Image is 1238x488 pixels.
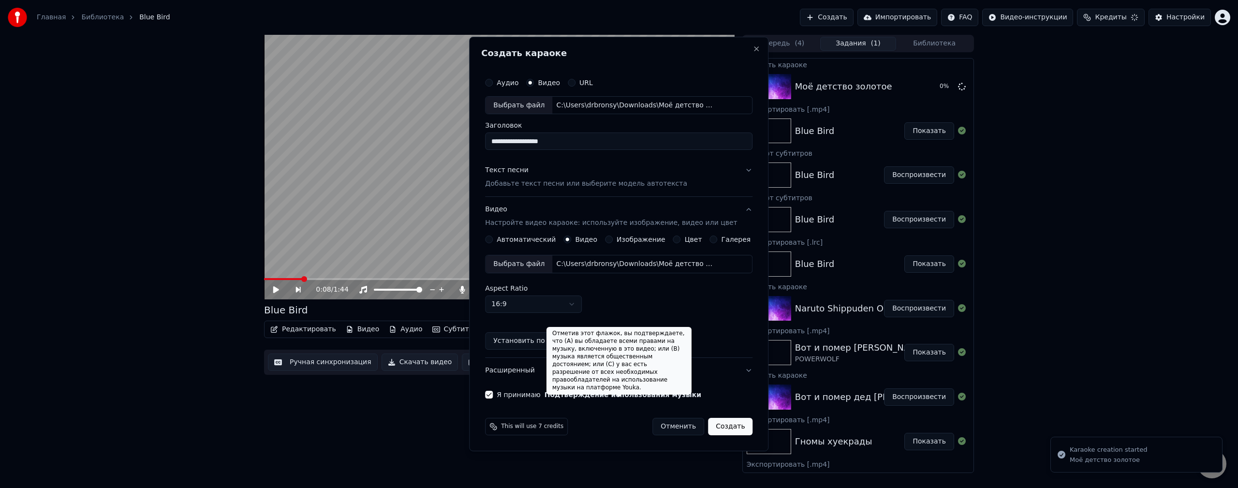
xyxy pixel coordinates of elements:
div: Текст песни [485,166,529,176]
button: Создать [708,418,752,435]
span: This will use 7 credits [501,423,563,430]
p: Настройте видео караоке: используйте изображение, видео или цвет [485,218,737,228]
label: Aspect Ratio [485,285,752,292]
div: Выбрать файл [486,255,552,273]
button: Я принимаю [545,391,701,398]
label: Аудио [497,79,518,86]
label: Автоматический [497,236,556,243]
button: ВидеоНастройте видео караоке: используйте изображение, видео или цвет [485,197,752,236]
div: Выбрать файл [486,97,552,114]
p: Добавьте текст песни или выберите модель автотекста [485,179,687,189]
button: Расширенный [485,358,752,383]
label: Заголовок [485,122,752,129]
button: Отменить [652,418,704,435]
label: Галерея [722,236,751,243]
label: Изображение [617,236,665,243]
label: Видео [538,79,560,86]
button: Текст песниДобавьте текст песни или выберите модель автотекста [485,158,752,197]
div: Отметив этот флажок, вы подтверждаете, что (A) вы обладаете всеми правами на музыку, включенную в... [546,327,692,395]
div: Видео [485,205,737,228]
h2: Создать караоке [481,49,756,58]
label: Я принимаю [497,391,701,398]
label: URL [579,79,593,86]
button: Установить по умолчанию [485,332,595,350]
div: ВидеоНастройте видео караоке: используйте изображение, видео или цвет [485,236,752,357]
div: C:\Users\drbronsy\Downloads\Моё детство золотое.mp4 [552,259,717,269]
div: C:\Users\drbronsy\Downloads\Моё детство золотое.mp4 [552,101,717,110]
label: Видео [575,236,597,243]
label: Цвет [685,236,702,243]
